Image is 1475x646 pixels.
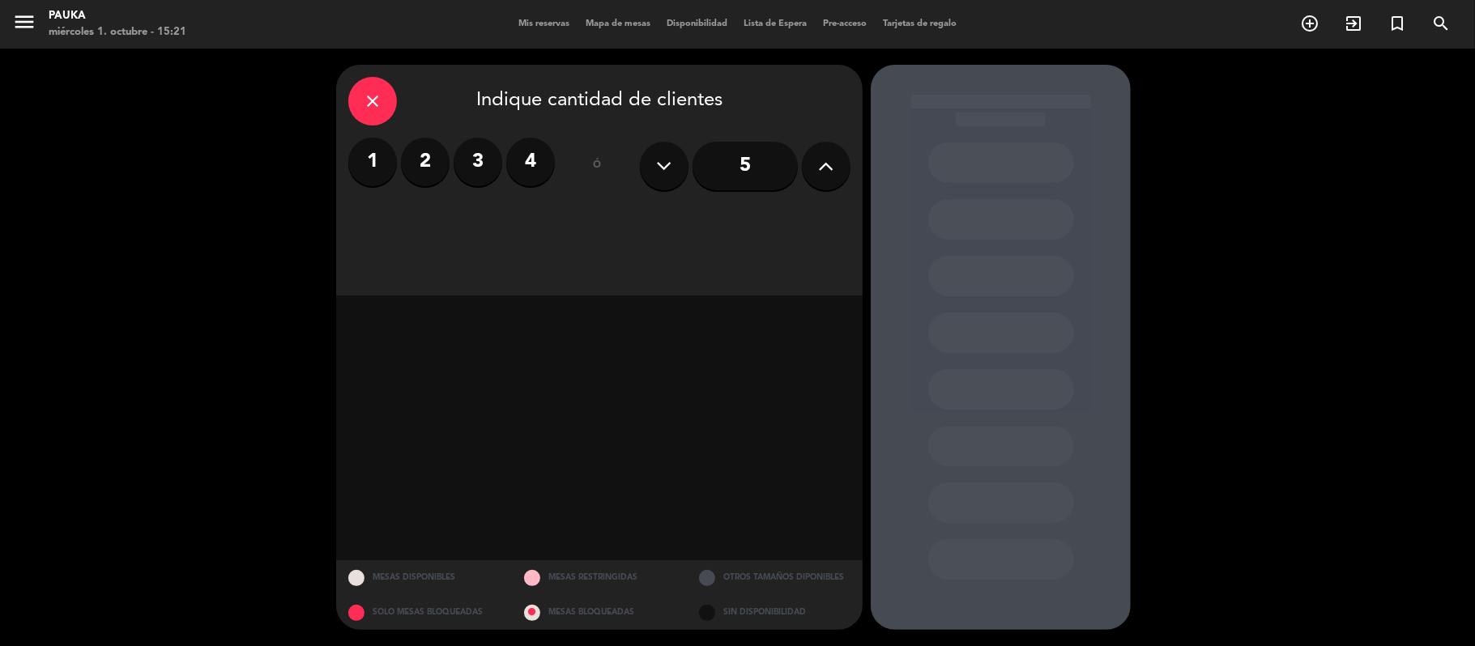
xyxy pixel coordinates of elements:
[510,19,578,28] span: Mis reservas
[12,10,36,34] i: menu
[578,19,659,28] span: Mapa de mesas
[348,138,397,186] label: 1
[336,595,512,630] div: SOLO MESAS BLOQUEADAS
[348,77,850,125] div: Indique cantidad de clientes
[687,595,863,630] div: SIN DISPONIBILIDAD
[815,19,875,28] span: Pre-acceso
[659,19,735,28] span: Disponibilidad
[1431,14,1451,33] i: search
[1388,14,1407,33] i: turned_in_not
[454,138,502,186] label: 3
[512,595,688,630] div: MESAS BLOQUEADAS
[401,138,450,186] label: 2
[735,19,815,28] span: Lista de Espera
[1300,14,1319,33] i: add_circle_outline
[1344,14,1363,33] i: exit_to_app
[49,24,186,40] div: miércoles 1. octubre - 15:21
[512,560,688,595] div: MESAS RESTRINGIDAS
[49,8,186,24] div: Pauka
[571,138,624,194] div: ó
[506,138,555,186] label: 4
[336,560,512,595] div: MESAS DISPONIBLES
[363,91,382,111] i: close
[687,560,863,595] div: OTROS TAMAÑOS DIPONIBLES
[875,19,965,28] span: Tarjetas de regalo
[12,10,36,40] button: menu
